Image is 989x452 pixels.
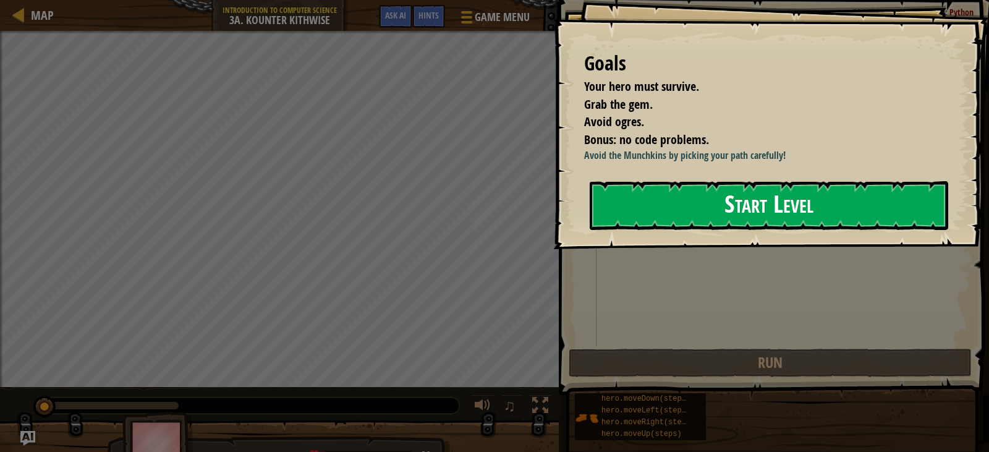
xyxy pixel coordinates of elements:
span: Your hero must survive. [584,78,699,95]
li: Grab the gem. [569,96,943,114]
li: Your hero must survive. [569,78,943,96]
button: Run [569,349,972,377]
span: Bonus: no code problems. [584,131,709,148]
span: Ask AI [385,9,406,21]
span: Map [31,7,54,23]
li: Avoid ogres. [569,113,943,131]
span: hero.moveLeft(steps) [601,406,690,415]
span: hero.moveDown(steps) [601,394,690,403]
p: Avoid the Munchkins by picking your path carefully! [584,148,955,163]
button: Toggle fullscreen [528,394,553,420]
div: Goals [584,49,946,78]
span: Hints [418,9,439,21]
button: Game Menu [451,5,537,34]
span: hero.moveRight(steps) [601,418,695,427]
span: Grab the gem. [584,96,653,113]
li: Bonus: no code problems. [569,131,943,149]
a: Map [25,7,54,23]
button: Ask AI [379,5,412,28]
button: ♫ [501,394,522,420]
span: ♫ [504,396,516,415]
span: Game Menu [475,9,530,25]
button: Start Level [590,181,948,230]
span: Avoid ogres. [584,113,644,130]
button: Ask AI [20,431,35,446]
img: portrait.png [575,406,598,430]
button: Adjust volume [470,394,495,420]
span: hero.moveUp(steps) [601,430,682,438]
